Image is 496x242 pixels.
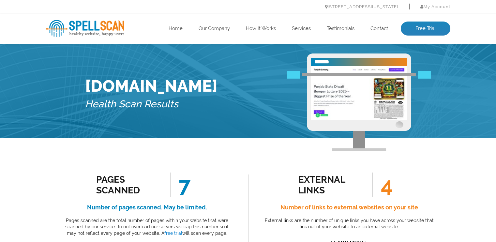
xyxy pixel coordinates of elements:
[263,218,436,230] p: External links are the number of unique links you have across your website that link out of your ...
[85,96,218,113] h5: Health Scan Results
[263,202,436,213] h4: Number of links to external websites on your site
[298,174,357,196] div: external links
[311,66,407,120] img: Free Website Analysis
[61,218,233,237] p: Pages scanned are the total number of pages within your website that were scanned by our service....
[170,173,190,197] span: 7
[287,72,431,80] img: Free Webiste Analysis
[164,231,182,236] a: free trial
[85,76,218,96] h1: [DOMAIN_NAME]
[61,202,233,213] h4: Number of pages scanned. May be limited.
[372,173,393,197] span: 4
[307,53,411,151] img: Free Webiste Analysis
[96,174,155,196] div: Pages Scanned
